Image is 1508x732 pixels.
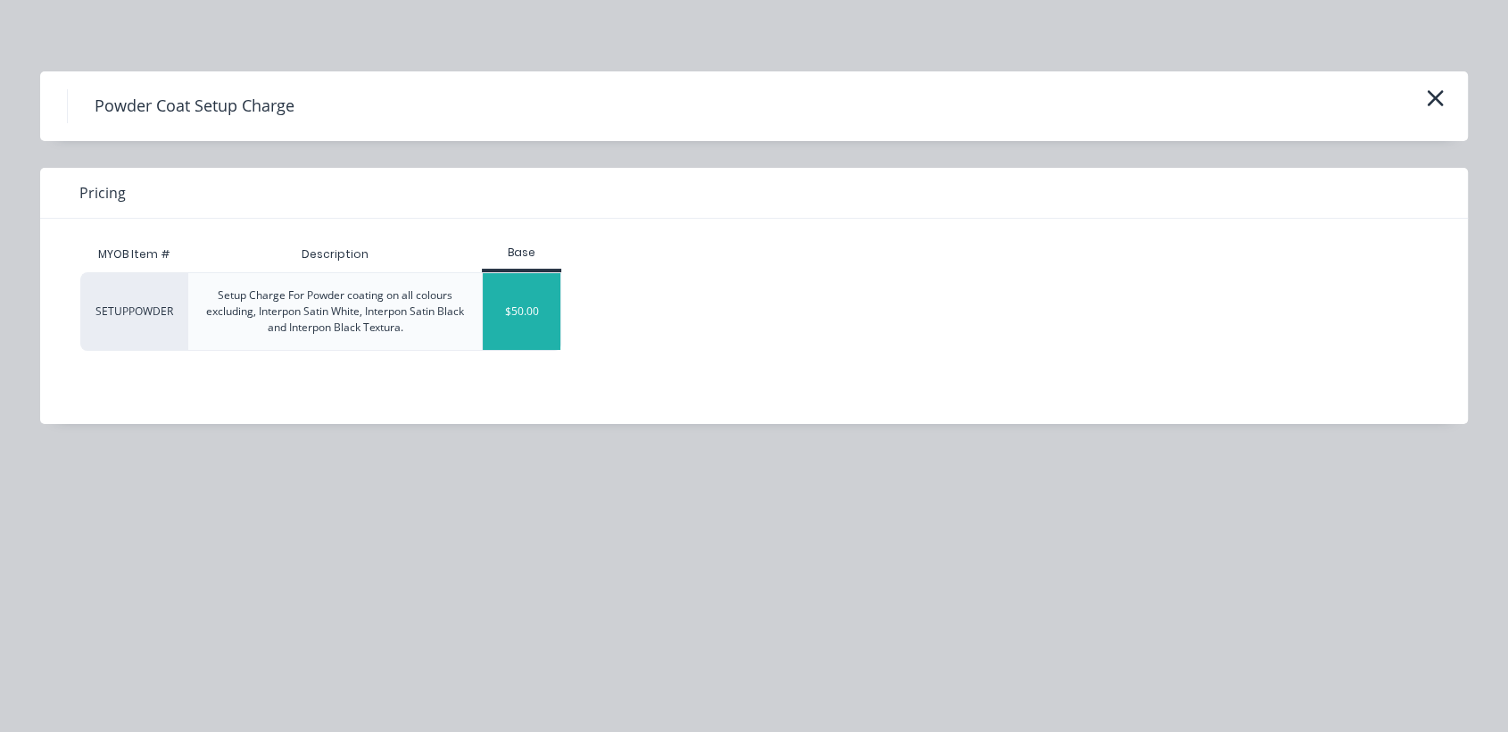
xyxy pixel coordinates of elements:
div: Base [482,245,561,261]
h4: Powder Coat Setup Charge [67,89,321,123]
span: Pricing [79,182,126,204]
div: SETUPPOWDER [80,272,187,351]
div: Setup Charge For Powder coating on all colours excluding, Interpon Satin White, Interpon Satin Bl... [203,287,468,336]
div: Description [287,232,383,277]
div: MYOB Item # [80,237,187,272]
div: $50.00 [483,273,560,350]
